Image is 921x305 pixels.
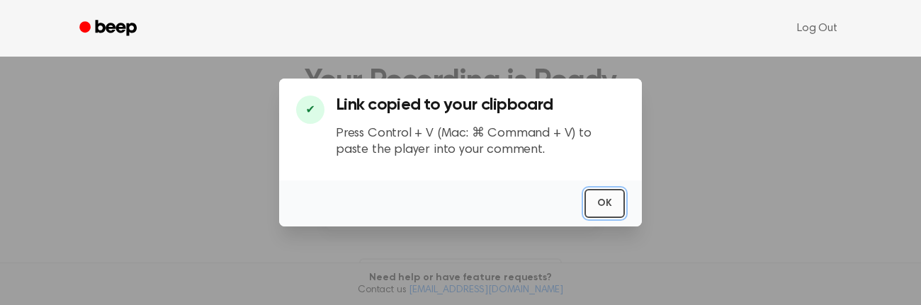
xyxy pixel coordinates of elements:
[584,189,625,218] button: OK
[336,126,625,158] p: Press Control + V (Mac: ⌘ Command + V) to paste the player into your comment.
[783,11,852,45] a: Log Out
[296,96,324,124] div: ✔
[336,96,625,115] h3: Link copied to your clipboard
[69,15,149,42] a: Beep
